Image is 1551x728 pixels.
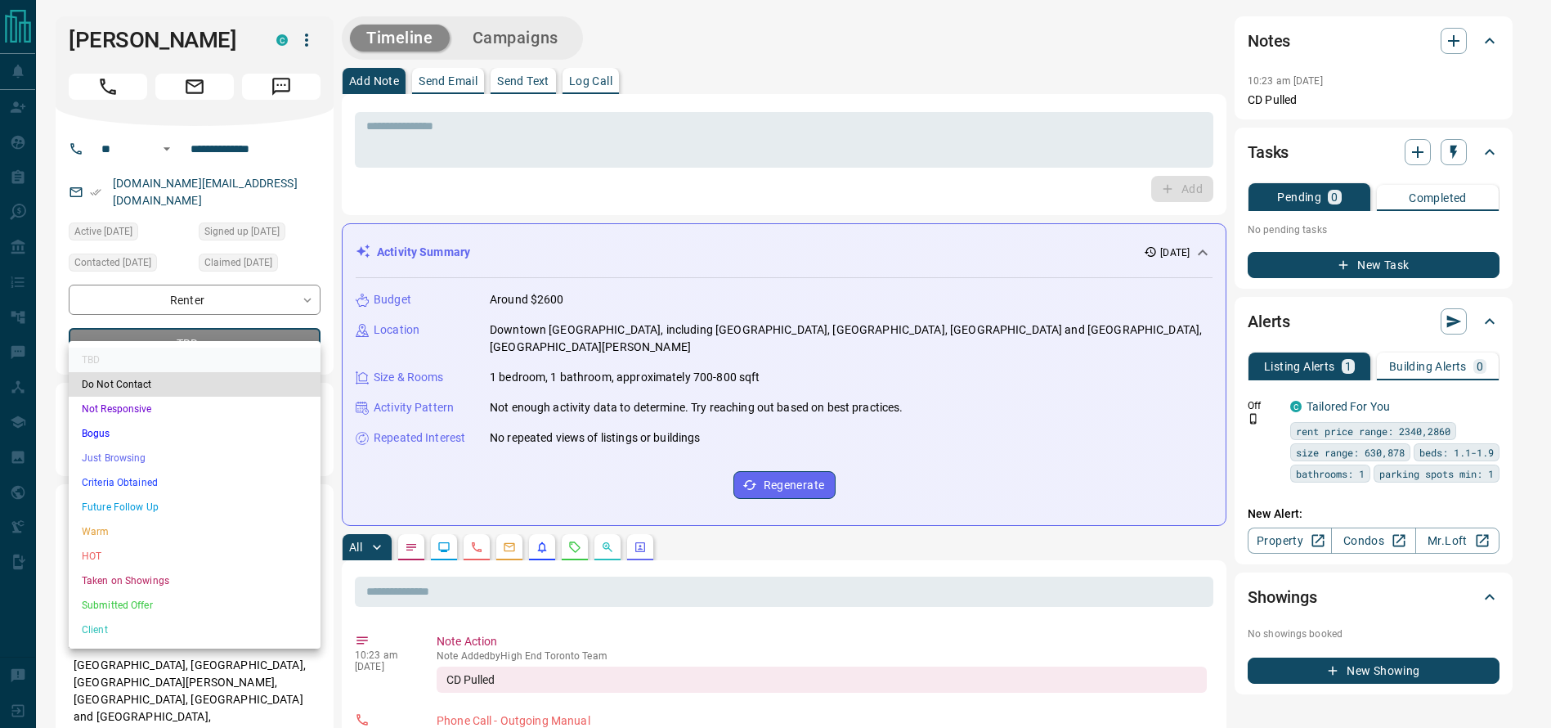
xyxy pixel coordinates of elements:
li: Not Responsive [69,397,321,421]
li: Future Follow Up [69,495,321,519]
li: HOT [69,544,321,568]
li: Just Browsing [69,446,321,470]
li: Warm [69,519,321,544]
li: Submitted Offer [69,593,321,618]
li: Do Not Contact [69,372,321,397]
li: Taken on Showings [69,568,321,593]
li: Criteria Obtained [69,470,321,495]
li: Bogus [69,421,321,446]
li: Client [69,618,321,642]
